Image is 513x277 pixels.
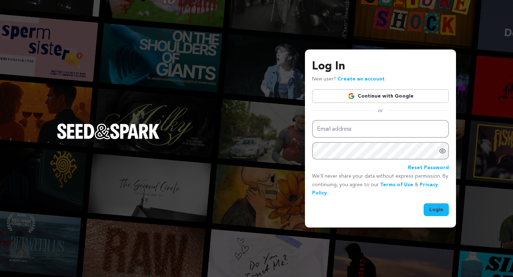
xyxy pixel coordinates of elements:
[348,93,355,100] img: Google logo
[408,164,449,172] a: Reset Password
[380,182,413,187] a: Terms of Use
[312,89,449,103] a: Continue with Google
[57,124,160,153] a: Seed&Spark Homepage
[439,147,446,155] a: Show password as plain text. Warning: this will display your password on the screen.
[57,124,160,139] img: Seed&Spark Logo
[312,172,449,198] p: We’ll never share your data without express permission. By continuing, you agree to our & .
[312,75,385,84] p: New user?
[374,107,387,114] span: or
[337,77,385,82] a: Create an account
[312,120,449,138] input: Email address
[312,58,449,75] h3: Log In
[424,203,449,216] button: Login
